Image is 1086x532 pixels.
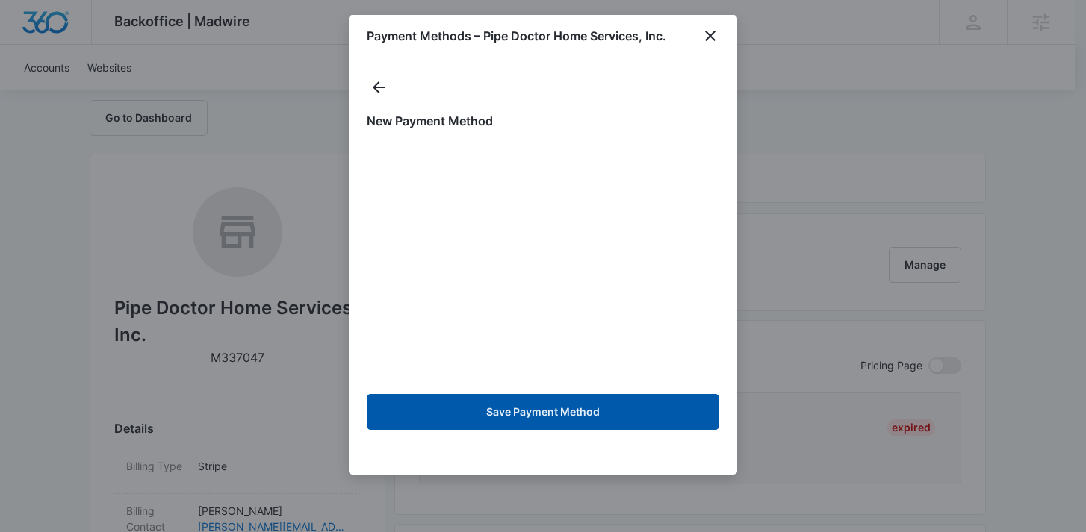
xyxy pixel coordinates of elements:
[367,75,391,99] button: actions.back
[367,27,666,45] h1: Payment Methods – Pipe Doctor Home Services, Inc.
[367,112,719,130] h1: New Payment Method
[364,142,722,382] iframe: Secure payment input frame
[701,27,719,45] button: close
[367,394,719,430] button: Save Payment Method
